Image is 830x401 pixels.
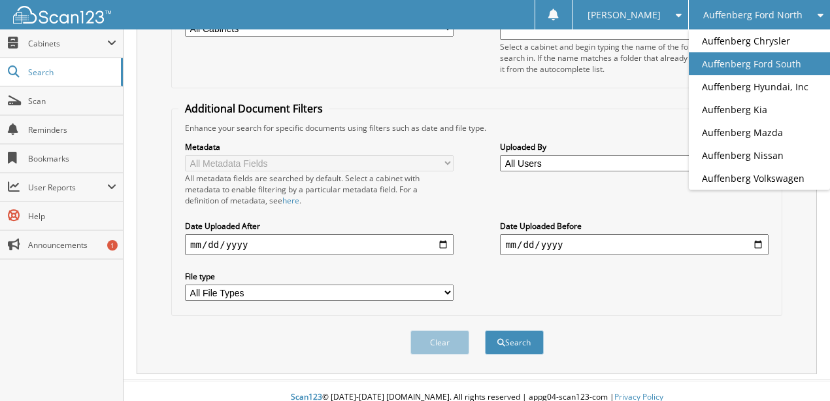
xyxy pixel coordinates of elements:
label: Uploaded By [500,141,769,152]
div: Select a cabinet and begin typing the name of the folder you want to search in. If the name match... [500,41,769,75]
a: Auffenberg Hyundai, Inc [689,75,830,98]
span: Search [28,67,114,78]
a: Auffenberg Kia [689,98,830,121]
span: Announcements [28,239,116,251]
div: Enhance your search for specific documents using filters such as date and file type. [178,122,775,133]
div: All metadata fields are searched by default. Select a cabinet with metadata to enable filtering b... [185,173,454,206]
button: Clear [410,330,469,355]
a: here [282,195,299,206]
a: Auffenberg Chrysler [689,29,830,52]
span: Cabinets [28,38,107,49]
span: Scan [28,96,116,107]
a: Auffenberg Nissan [689,144,830,167]
input: start [185,234,454,255]
span: Reminders [28,124,116,135]
span: User Reports [28,182,107,193]
input: end [500,234,769,255]
div: 1 [107,240,118,251]
span: [PERSON_NAME] [588,11,661,19]
button: Search [485,330,544,355]
span: Bookmarks [28,153,116,164]
span: Help [28,211,116,222]
span: Auffenberg Ford North [703,11,803,19]
label: Date Uploaded Before [500,220,769,232]
img: scan123-logo-white.svg [13,6,111,24]
label: File type [185,271,454,282]
label: Metadata [185,141,454,152]
a: Auffenberg Volkswagen [689,167,830,190]
label: Date Uploaded After [185,220,454,232]
legend: Additional Document Filters [178,101,329,116]
a: Auffenberg Mazda [689,121,830,144]
a: Auffenberg Ford South [689,52,830,75]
